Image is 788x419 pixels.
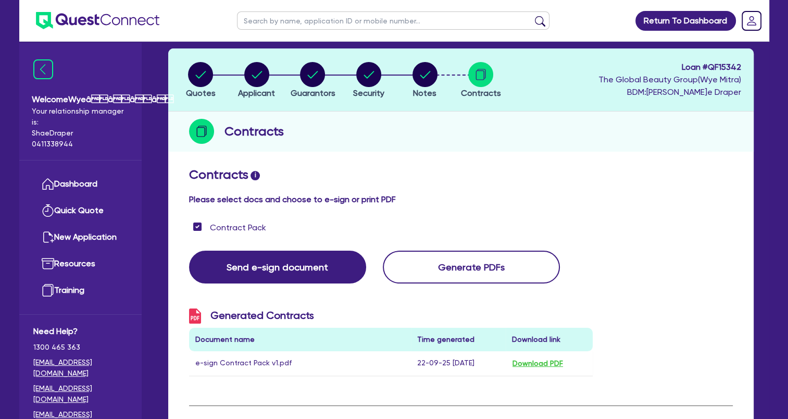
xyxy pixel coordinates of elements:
input: Search by name, application ID or mobile number... [237,11,549,30]
span: i [251,171,260,180]
span: Security [353,88,384,98]
button: Quotes [185,61,216,100]
button: Notes [412,61,438,100]
h2: Contracts [224,122,284,141]
td: e-sign Contract Pack v1.pdf [189,351,411,376]
a: Quick Quote [33,198,128,224]
a: New Application [33,224,128,251]
span: Your relationship manager is: Shae Draper 0411338944 [32,106,129,150]
h3: Generated Contracts [189,309,593,324]
a: [EMAIL_ADDRESS][DOMAIN_NAME] [33,383,128,405]
h4: Please select docs and choose to e-sign or print PDF [189,194,733,204]
span: Guarantors [290,88,335,98]
a: Dropdown toggle [738,7,765,34]
span: Contracts [461,88,501,98]
img: icon-menu-close [33,59,53,79]
button: Guarantors [290,61,335,100]
h2: Contracts [189,167,733,182]
a: Training [33,277,128,304]
img: quest-connect-logo-blue [36,12,159,29]
a: Resources [33,251,128,277]
th: Download link [506,328,593,351]
span: Notes [413,88,436,98]
img: new-application [42,231,54,243]
img: icon-pdf [189,309,201,324]
img: quick-quote [42,204,54,217]
span: The Global Beauty Group ( Wye​​​​ Mitra ) [598,75,741,84]
button: Applicant [237,61,276,100]
button: Send e-sign document [189,251,366,284]
span: Quotes [186,88,216,98]
a: [EMAIL_ADDRESS][DOMAIN_NAME] [33,357,128,379]
th: Time generated [411,328,506,351]
img: training [42,284,54,297]
a: Return To Dashboard [635,11,736,31]
span: BDM: [PERSON_NAME]e Draper [598,86,741,98]
img: step-icon [189,119,214,144]
th: Document name [189,328,411,351]
span: Applicant [238,88,275,98]
button: Generate PDFs [383,251,560,284]
span: Welcome Wyeââââ [32,93,129,106]
button: Contracts [460,61,502,100]
td: 22-09-25 [DATE] [411,351,506,376]
button: Security [353,61,385,100]
span: Need Help? [33,325,128,338]
a: Dashboard [33,171,128,198]
label: Contract Pack [210,221,266,234]
button: Download PDF [512,358,564,369]
span: 1300 465 363 [33,342,128,353]
img: resources [42,257,54,270]
span: Loan # QF15342 [598,61,741,73]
